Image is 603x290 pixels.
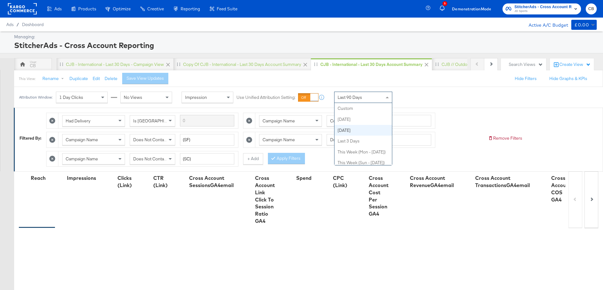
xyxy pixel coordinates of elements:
div: CJB - International - Last 30 days - Campaign View [66,62,164,67]
span: Does Not Contain [330,137,364,142]
span: Ads [54,6,62,11]
div: This Week (Sun - [DATE]) [334,157,392,168]
div: Cross Account RevenueGA4email [410,175,454,189]
span: Campaign Name [66,137,98,142]
div: CJB // Outdoors [442,62,474,67]
div: Search Views [509,62,543,67]
span: Does Not Contain [133,137,167,142]
span: Campaign Name [263,118,295,124]
button: DemonstrationMode [449,6,494,12]
div: Last 3 Days [334,136,392,147]
div: Drag to reorder tab [314,62,318,66]
span: 1 Day Clicks [59,94,83,100]
div: Drag to reorder tab [60,62,63,66]
div: CB [30,63,36,69]
input: Enter a search term [180,134,234,146]
input: Enter a search term [180,153,234,165]
span: Campaign Name [263,137,295,142]
span: Contains [330,118,347,124]
div: £0.00 [574,21,589,29]
div: Copy of CJB - International - Last 30 days Account Summary [183,62,301,67]
button: CB [586,3,597,14]
div: Spend [296,175,312,182]
div: Managing: [14,34,595,40]
button: Hide Filters [515,76,537,82]
span: Does Not Contain [133,156,167,162]
span: Last 90 Days [338,94,362,100]
div: Filtered By: [19,135,41,141]
div: [DATE] [334,125,392,136]
div: Active A/C Budget [522,20,568,29]
div: Cross Account Link Click To Session Ratio GA4 [255,175,275,225]
button: Hide Graphs & KPIs [549,76,587,82]
span: Products [78,6,96,11]
span: Optimize [113,6,131,11]
div: 5 [443,1,447,6]
button: Edit [93,76,100,82]
div: Cross Account SessionsGA4email [189,175,234,189]
div: Drag to reorder tab [177,62,180,66]
div: This View: [19,76,35,81]
div: Reach [31,175,46,182]
span: Impression [185,94,207,100]
div: Clicks (Link) [117,175,132,189]
button: Delete [105,76,117,82]
button: StitcherAds - Cross Account ReportingJD Sports [503,3,581,14]
span: Ads [6,22,14,27]
div: CPC (Link) [333,175,347,189]
input: Enter a search term [377,134,431,146]
div: CTR (Link) [153,175,168,189]
button: Rename [38,73,71,84]
span: Feed Suite [217,6,237,11]
div: Cross Account TransactionsGA4email [475,175,530,189]
div: Drag to reorder tab [435,62,439,66]
span: StitcherAds - Cross Account Reporting [514,4,572,10]
span: / [14,22,22,27]
label: Use Unified Attribution Setting: [236,94,296,100]
div: Impressions [67,175,96,182]
button: Remove Filters [488,135,522,141]
span: Is [GEOGRAPHIC_DATA] [133,118,181,124]
div: Custom [334,103,392,114]
span: Had Delivery [66,118,90,124]
div: CJB - International - Last 30 days Account Summary [320,62,422,67]
div: Attribution Window: [19,95,53,99]
span: JD Sports [514,9,572,14]
span: Creative [147,6,164,11]
input: Enter a search term [377,115,431,126]
div: StitcherAds - Cross Account Reporting [14,40,595,51]
span: Campaign Name [66,156,98,162]
button: £0.00 [571,20,597,30]
div: Cross Account Cost Per Session GA4 [369,175,388,217]
div: Create View [559,62,591,68]
span: Reporting [181,6,200,11]
span: No Views [124,94,142,100]
span: Demonstration Mode [452,6,491,12]
button: Duplicate [69,76,88,82]
div: This Week (Mon - [DATE]) [334,147,392,158]
button: 5 [439,3,449,15]
input: Enter a search term [180,115,234,126]
div: Cross Account COS GA4 [551,175,571,203]
button: + Add [243,153,263,164]
div: [DATE] [334,114,392,125]
span: CB [588,5,594,13]
a: Dashboard [22,22,44,27]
